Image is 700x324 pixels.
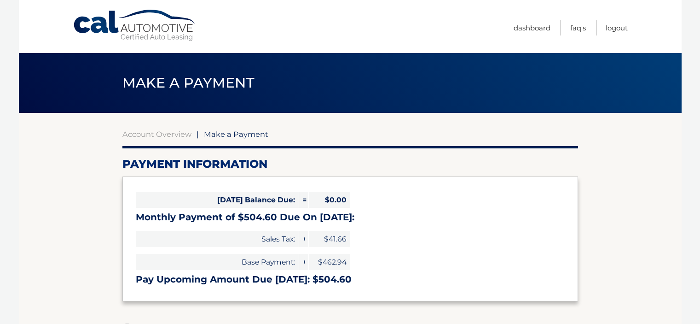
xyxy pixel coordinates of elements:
[136,274,565,285] h3: Pay Upcoming Amount Due [DATE]: $504.60
[299,192,308,208] span: =
[122,130,191,139] a: Account Overview
[204,130,268,139] span: Make a Payment
[299,254,308,270] span: +
[73,9,197,42] a: Cal Automotive
[606,20,628,35] a: Logout
[136,231,299,247] span: Sales Tax:
[570,20,586,35] a: FAQ's
[136,192,299,208] span: [DATE] Balance Due:
[136,254,299,270] span: Base Payment:
[514,20,550,35] a: Dashboard
[122,157,578,171] h2: Payment Information
[299,231,308,247] span: +
[197,130,199,139] span: |
[309,231,350,247] span: $41.66
[309,254,350,270] span: $462.94
[309,192,350,208] span: $0.00
[136,212,565,223] h3: Monthly Payment of $504.60 Due On [DATE]:
[122,74,255,91] span: Make a Payment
